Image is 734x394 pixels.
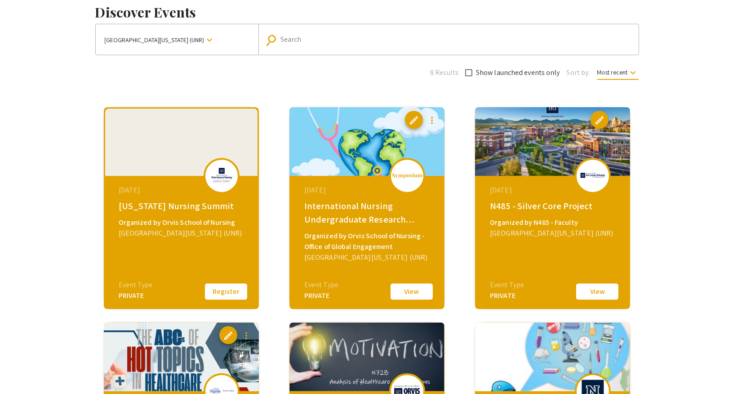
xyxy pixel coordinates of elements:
[628,67,639,78] mat-icon: keyboard_arrow_down
[208,166,235,185] img: nevada-nursing-summit_eventLogo_e3ef37_.png
[267,32,280,48] mat-icon: Search
[289,107,445,176] img: global-connections-in-nursing-philippines-neva_eventCoverPhoto_3453dd__thumb.png
[475,107,630,176] img: n485-silver-core-project_eventCoverPhoto_8c820f__thumb.jpg
[409,115,419,126] span: edit
[119,185,246,196] div: [DATE]
[104,323,259,391] img: mae-orvis-2025-virtual-poster-presentation_eventCoverPhoto_d12d76__thumb.png
[430,67,458,78] span: 8 Results
[612,115,623,126] mat-icon: more_vert
[304,231,432,252] div: Organized by Orvis School of Nursing - Office of Global Engagement
[304,199,432,226] div: International Nursing Undergraduate Research Symposium (INURS)
[490,217,618,228] div: Organized by N485 - Faculty
[597,68,639,80] span: Most recent
[223,330,234,341] span: edit
[476,67,560,78] span: Show launched events only
[119,199,246,213] div: [US_STATE] Nursing Summit
[567,67,590,78] span: Sort by:
[304,185,432,196] div: [DATE]
[591,111,609,129] button: edit
[490,199,618,213] div: N485 - Silver Core Project
[241,330,252,341] mat-icon: more_vert
[391,173,423,179] img: logo_v2.png
[389,282,434,301] button: View
[105,32,205,48] span: [GEOGRAPHIC_DATA][US_STATE] (UNR)
[304,280,338,290] div: Event Type
[427,115,437,126] mat-icon: more_vert
[490,185,618,196] div: [DATE]
[119,280,153,290] div: Event Type
[490,290,524,301] div: PRIVATE
[490,228,618,239] div: [GEOGRAPHIC_DATA][US_STATE] (UNR)
[575,282,620,301] button: View
[405,111,423,129] button: edit
[204,282,249,301] button: Register
[304,290,338,301] div: PRIVATE
[7,354,38,387] iframe: Chat
[590,64,646,80] button: Most recent
[119,290,153,301] div: PRIVATE
[96,24,258,55] button: [GEOGRAPHIC_DATA][US_STATE] (UNR)
[95,4,639,20] h1: Discover Events
[289,323,445,391] img: welcome-to-n728-fall-2024-final_eventCoverPhoto_ad452f__thumb.png
[219,326,237,344] button: edit
[119,217,246,228] div: Organized by Orvis School of Nursing
[490,280,524,290] div: Event Type
[594,115,605,126] span: edit
[304,252,432,263] div: [GEOGRAPHIC_DATA][US_STATE] (UNR)
[579,172,606,179] img: n485-silver-core-project_eventLogo_ed7385_.png
[205,35,215,45] mat-icon: keyboard_arrow_down
[475,323,630,391] img: science-and-social-media_eventCoverPhoto_c38812__thumb.jpg
[119,228,246,239] div: [GEOGRAPHIC_DATA][US_STATE] (UNR)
